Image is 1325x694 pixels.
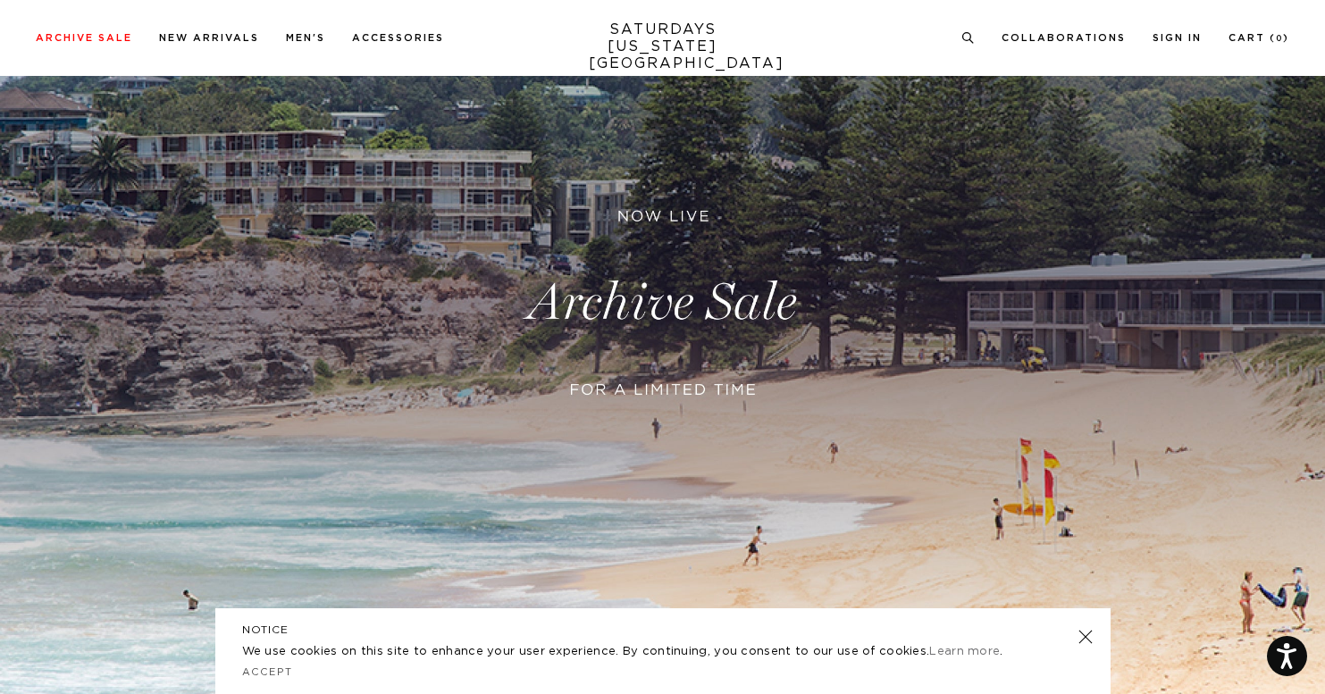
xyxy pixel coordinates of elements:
[929,646,1000,657] a: Learn more
[1153,33,1202,43] a: Sign In
[242,643,1020,661] p: We use cookies on this site to enhance your user experience. By continuing, you consent to our us...
[1276,35,1283,43] small: 0
[286,33,325,43] a: Men's
[1002,33,1126,43] a: Collaborations
[589,21,736,72] a: SATURDAYS[US_STATE][GEOGRAPHIC_DATA]
[1229,33,1289,43] a: Cart (0)
[242,622,1084,638] h5: NOTICE
[242,667,294,677] a: Accept
[36,33,132,43] a: Archive Sale
[352,33,444,43] a: Accessories
[159,33,259,43] a: New Arrivals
